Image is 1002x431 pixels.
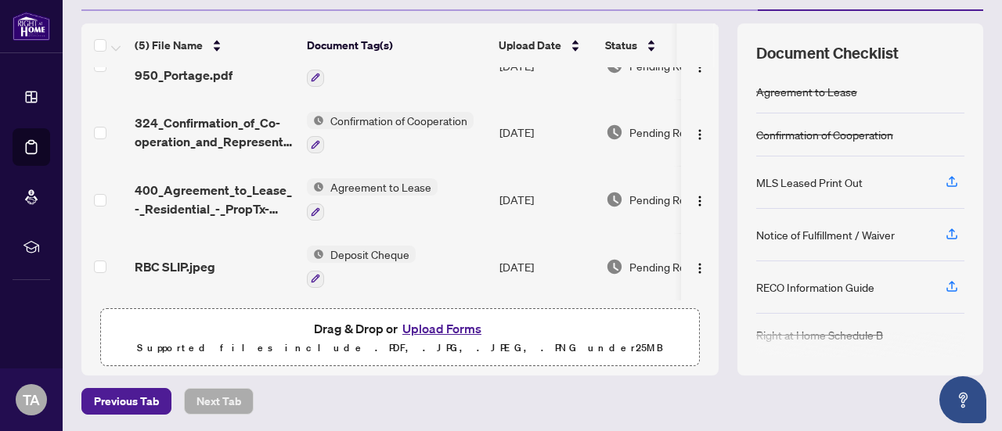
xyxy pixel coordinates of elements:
[101,309,699,367] span: Drag & Drop orUpload FormsSupported files include .PDF, .JPG, .JPEG, .PNG under25MB
[110,339,690,357] p: Supported files include .PDF, .JPG, .JPEG, .PNG under 25 MB
[81,388,171,415] button: Previous Tab
[301,23,492,67] th: Document Tag(s)
[756,83,857,100] div: Agreement to Lease
[694,61,706,74] img: Logo
[307,246,416,288] button: Status IconDeposit Cheque
[128,23,301,67] th: (5) File Name
[756,226,895,243] div: Notice of Fulfillment / Waiver
[606,258,623,275] img: Document Status
[629,258,708,275] span: Pending Review
[135,181,294,218] span: 400_Agreement_to_Lease_-_Residential_-_PropTx-[PERSON_NAME].pdf
[94,389,159,414] span: Previous Tab
[756,174,863,191] div: MLS Leased Print Out
[314,318,486,339] span: Drag & Drop or
[687,187,712,212] button: Logo
[324,246,416,263] span: Deposit Cheque
[606,124,623,141] img: Document Status
[307,112,474,154] button: Status IconConfirmation of Cooperation
[687,254,712,279] button: Logo
[135,113,294,151] span: 324_Confirmation_of_Co-operation_and_Representation_-_Tenant_Landlord_-_PropTx-[PERSON_NAME].pdf
[307,178,324,196] img: Status Icon
[135,257,215,276] span: RBC SLIP.jpeg
[756,42,899,64] span: Document Checklist
[324,178,438,196] span: Agreement to Lease
[629,124,708,141] span: Pending Review
[307,246,324,263] img: Status Icon
[629,191,708,208] span: Pending Review
[694,195,706,207] img: Logo
[939,376,986,423] button: Open asap
[184,388,254,415] button: Next Tab
[756,278,874,296] div: RECO Information Guide
[756,126,893,143] div: Confirmation of Cooperation
[493,166,600,233] td: [DATE]
[599,23,732,67] th: Status
[23,389,40,411] span: TA
[493,99,600,167] td: [DATE]
[687,120,712,145] button: Logo
[756,326,883,343] div: Right at Home Schedule B
[499,37,561,54] span: Upload Date
[324,112,474,129] span: Confirmation of Cooperation
[694,128,706,141] img: Logo
[605,37,637,54] span: Status
[398,318,486,339] button: Upload Forms
[135,37,203,54] span: (5) File Name
[307,112,324,129] img: Status Icon
[694,262,706,275] img: Logo
[606,191,623,208] img: Document Status
[492,23,599,67] th: Upload Date
[493,233,600,300] td: [DATE]
[307,178,438,221] button: Status IconAgreement to Lease
[13,12,50,41] img: logo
